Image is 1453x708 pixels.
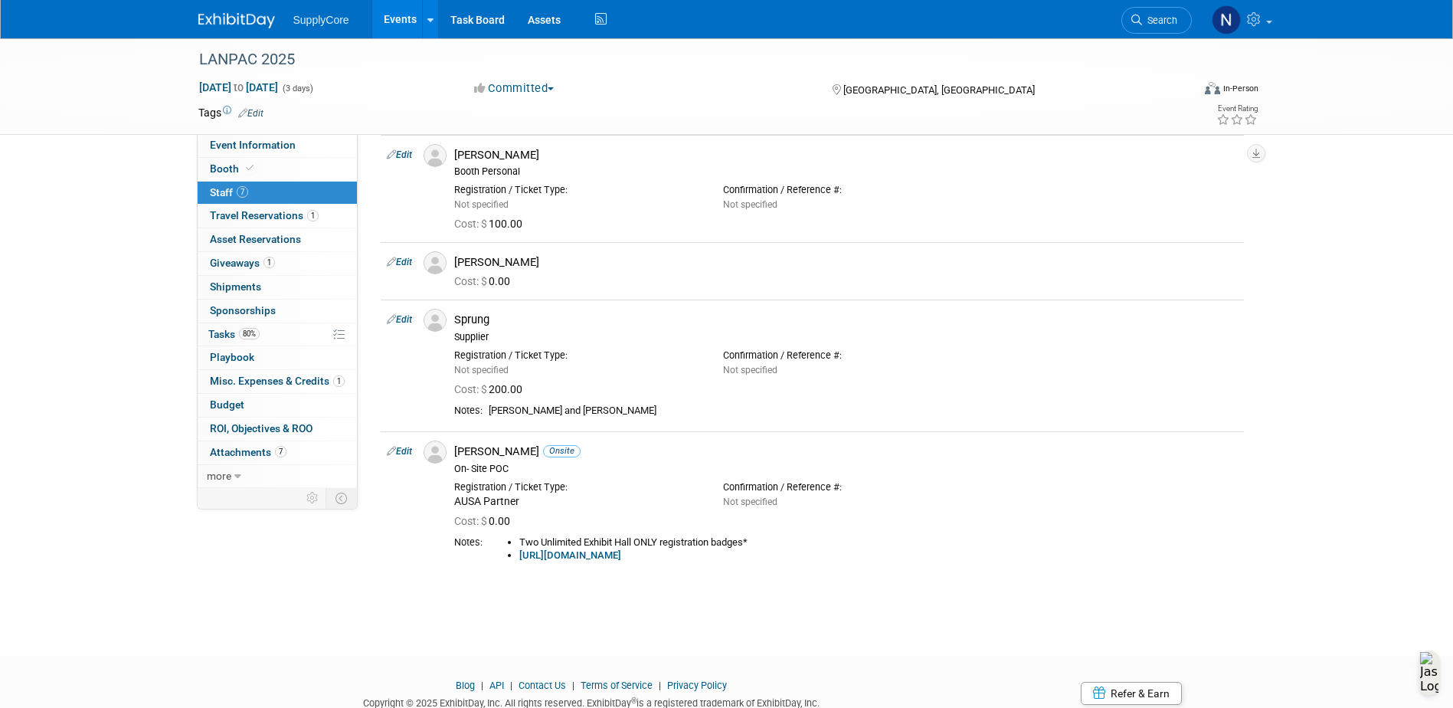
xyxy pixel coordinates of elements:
div: Registration / Ticket Type: [454,349,700,362]
a: Staff7 [198,182,357,205]
div: Confirmation / Reference #: [723,349,969,362]
div: Booth Personal [454,166,1238,178]
a: more [198,465,357,488]
span: Onsite [543,445,581,457]
a: Terms of Service [581,680,653,691]
a: Tasks80% [198,323,357,346]
span: to [231,81,246,93]
a: Travel Reservations1 [198,205,357,228]
div: [PERSON_NAME] [454,255,1238,270]
span: 200.00 [454,383,529,395]
a: Event Information [198,134,357,157]
div: Confirmation / Reference #: [723,184,969,196]
a: Edit [238,108,263,119]
span: 7 [237,186,248,198]
div: On- Site POC [454,463,1238,475]
div: Notes: [454,536,483,549]
div: Notes: [454,405,483,417]
div: AUSA Partner [454,495,700,509]
span: Misc. Expenses & Credits [210,375,345,387]
td: Personalize Event Tab Strip [299,488,326,508]
img: Associate-Profile-5.png [424,251,447,274]
span: Attachments [210,446,286,458]
span: 1 [333,375,345,387]
span: Cost: $ [454,515,489,527]
span: 0.00 [454,275,516,287]
td: Toggle Event Tabs [326,488,357,508]
button: Committed [469,80,560,97]
img: Nellie Miller [1212,5,1241,34]
span: Booth [210,162,257,175]
img: Associate-Profile-5.png [424,309,447,332]
div: Event Rating [1216,105,1258,113]
div: [PERSON_NAME] [454,444,1238,459]
span: SupplyCore [293,14,349,26]
span: Not specified [723,497,777,507]
span: 0.00 [454,515,516,527]
img: Format-Inperson.png [1205,82,1220,94]
span: Not specified [723,365,777,375]
div: [PERSON_NAME] and [PERSON_NAME] [489,405,1238,418]
span: Not specified [723,199,777,210]
a: Search [1121,7,1192,34]
sup: ® [631,697,637,705]
a: Edit [387,314,412,325]
div: Supplier [454,331,1238,343]
span: 1 [263,257,275,268]
a: Booth [198,158,357,181]
i: Booth reservation complete [246,164,254,172]
span: Cost: $ [454,383,489,395]
img: Associate-Profile-5.png [424,441,447,464]
div: Registration / Ticket Type: [454,481,700,493]
a: Blog [456,680,475,691]
a: Sponsorships [198,300,357,323]
img: Associate-Profile-5.png [424,144,447,167]
span: Search [1142,15,1177,26]
span: Not specified [454,199,509,210]
div: LANPAC 2025 [194,46,1169,74]
a: Asset Reservations [198,228,357,251]
div: [PERSON_NAME] [454,148,1238,162]
span: Cost: $ [454,218,489,230]
span: [DATE] [DATE] [198,80,279,94]
span: Playbook [210,351,254,363]
div: Confirmation / Reference #: [723,481,969,493]
span: | [477,680,487,691]
div: Registration / Ticket Type: [454,184,700,196]
td: Tags [198,105,263,120]
span: ROI, Objectives & ROO [210,422,313,434]
span: 100.00 [454,218,529,230]
span: | [506,680,516,691]
a: Refer & Earn [1081,682,1182,705]
a: Edit [387,257,412,267]
img: ExhibitDay [198,13,275,28]
a: API [489,680,504,691]
span: Not specified [454,365,509,375]
a: Misc. Expenses & Credits1 [198,370,357,393]
a: Giveaways1 [198,252,357,275]
a: [URL][DOMAIN_NAME] [519,549,621,561]
div: In-Person [1222,83,1258,94]
span: Budget [210,398,244,411]
a: Budget [198,394,357,417]
span: 80% [239,328,260,339]
span: Travel Reservations [210,209,319,221]
a: ROI, Objectives & ROO [198,418,357,441]
span: Cost: $ [454,275,489,287]
span: | [655,680,665,691]
span: Sponsorships [210,304,276,316]
a: Attachments7 [198,441,357,464]
div: Event Format [1101,80,1259,103]
a: Edit [387,446,412,457]
span: 1 [307,210,319,221]
span: Tasks [208,328,260,340]
a: Playbook [198,346,357,369]
a: Contact Us [519,680,566,691]
span: Asset Reservations [210,233,301,245]
li: Two Unlimited Exhibit Hall ONLY registration badges* [519,536,1238,549]
div: Sprung [454,313,1238,327]
span: Shipments [210,280,261,293]
span: Giveaways [210,257,275,269]
span: 7 [275,446,286,457]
